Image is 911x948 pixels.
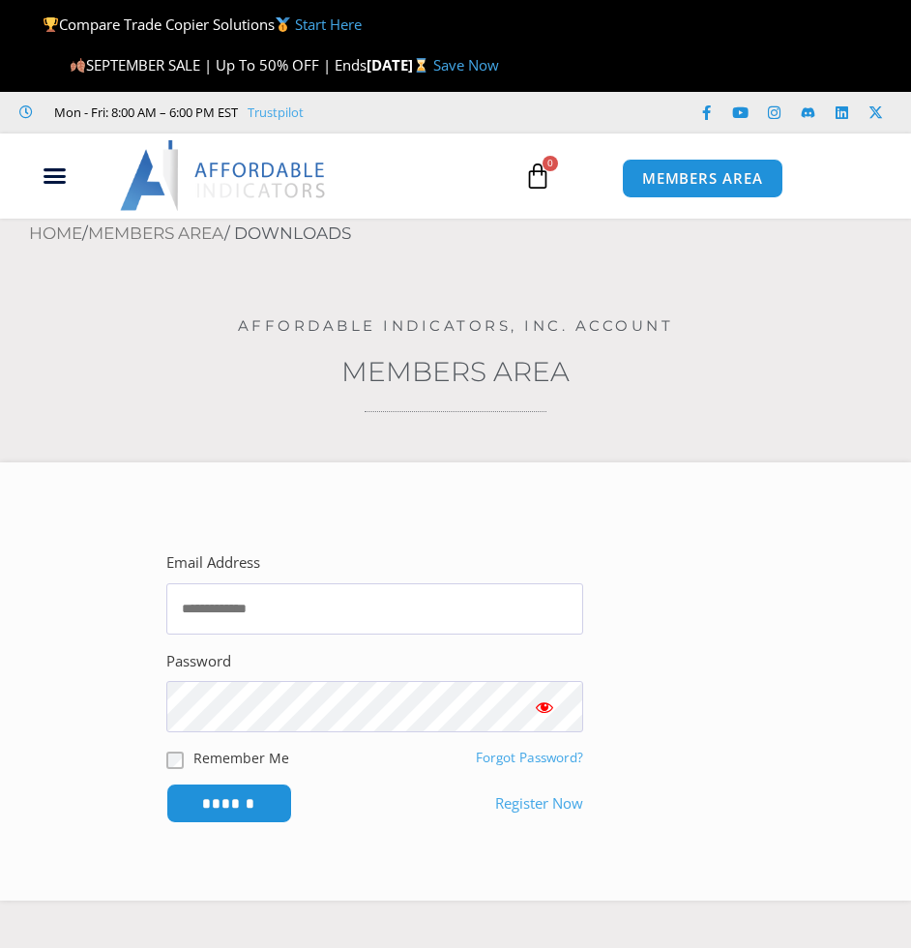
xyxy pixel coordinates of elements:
[543,156,558,171] span: 0
[248,101,304,124] a: Trustpilot
[71,58,85,73] img: 🍂
[414,58,428,73] img: ⌛
[88,223,224,243] a: Members Area
[367,55,433,74] strong: [DATE]
[43,15,362,34] span: Compare Trade Copier Solutions
[10,158,100,194] div: Menu Toggle
[642,171,763,186] span: MEMBERS AREA
[238,316,674,335] a: Affordable Indicators, Inc. Account
[495,790,583,817] a: Register Now
[295,15,362,34] a: Start Here
[49,101,238,124] span: Mon - Fri: 8:00 AM – 6:00 PM EST
[70,55,367,74] span: SEPTEMBER SALE | Up To 50% OFF | Ends
[276,17,290,32] img: 🥇
[44,17,58,32] img: 🏆
[193,748,289,768] label: Remember Me
[120,140,328,210] img: LogoAI | Affordable Indicators – NinjaTrader
[476,749,583,766] a: Forgot Password?
[29,223,82,243] a: Home
[622,159,783,198] a: MEMBERS AREA
[506,681,583,732] button: Show password
[433,55,499,74] a: Save Now
[166,549,260,577] label: Email Address
[166,648,231,675] label: Password
[341,355,570,388] a: Members Area
[495,148,580,204] a: 0
[29,219,911,250] nav: Breadcrumb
